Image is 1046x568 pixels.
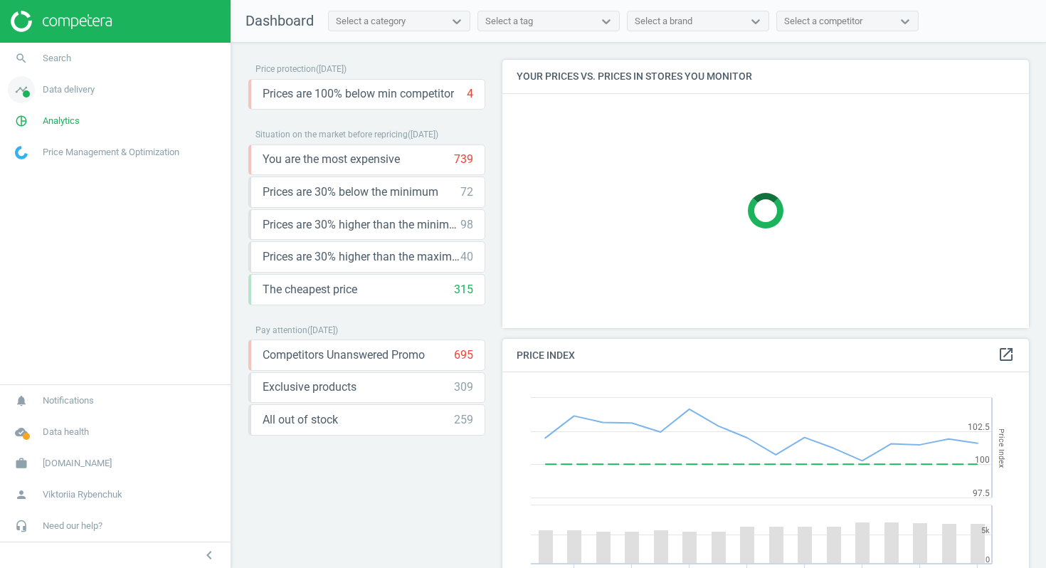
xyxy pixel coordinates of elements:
[263,379,356,395] span: Exclusive products
[8,76,35,103] i: timeline
[973,488,990,498] text: 97.5
[263,412,338,428] span: All out of stock
[8,512,35,540] i: headset_mic
[43,457,112,470] span: [DOMAIN_NAME]
[460,184,473,200] div: 72
[502,339,1029,372] h4: Price Index
[43,520,102,532] span: Need our help?
[408,130,438,140] span: ( [DATE] )
[263,249,460,265] span: Prices are 30% higher than the maximal
[43,488,122,501] span: Viktoriia Rybenchuk
[986,555,990,564] text: 0
[8,450,35,477] i: work
[454,347,473,363] div: 695
[255,130,408,140] span: Situation on the market before repricing
[11,11,112,32] img: ajHJNr6hYgQAAAAASUVORK5CYII=
[263,184,438,200] span: Prices are 30% below the minimum
[975,455,990,465] text: 100
[968,422,990,432] text: 102.5
[998,346,1015,363] i: open_in_new
[454,412,473,428] div: 259
[307,325,338,335] span: ( [DATE] )
[8,419,35,446] i: cloud_done
[245,12,314,29] span: Dashboard
[997,428,1006,468] tspan: Price Index
[43,83,95,96] span: Data delivery
[255,325,307,335] span: Pay attention
[263,217,460,233] span: Prices are 30% higher than the minimum
[15,146,28,159] img: wGWNvw8QSZomAAAAABJRU5ErkJggg==
[263,86,454,102] span: Prices are 100% below min competitor
[263,282,357,298] span: The cheapest price
[460,217,473,233] div: 98
[336,15,406,28] div: Select a category
[8,387,35,414] i: notifications
[43,394,94,407] span: Notifications
[43,115,80,127] span: Analytics
[43,146,179,159] span: Price Management & Optimization
[8,45,35,72] i: search
[981,526,990,535] text: 5k
[8,107,35,135] i: pie_chart_outlined
[263,152,400,167] span: You are the most expensive
[43,52,71,65] span: Search
[255,64,316,74] span: Price protection
[454,282,473,298] div: 315
[316,64,347,74] span: ( [DATE] )
[201,547,218,564] i: chevron_left
[998,346,1015,364] a: open_in_new
[502,60,1029,93] h4: Your prices vs. prices in stores you monitor
[43,426,89,438] span: Data health
[454,152,473,167] div: 739
[460,249,473,265] div: 40
[635,15,692,28] div: Select a brand
[784,15,862,28] div: Select a competitor
[263,347,425,363] span: Competitors Unanswered Promo
[191,546,227,564] button: chevron_left
[467,86,473,102] div: 4
[485,15,533,28] div: Select a tag
[8,481,35,508] i: person
[454,379,473,395] div: 309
